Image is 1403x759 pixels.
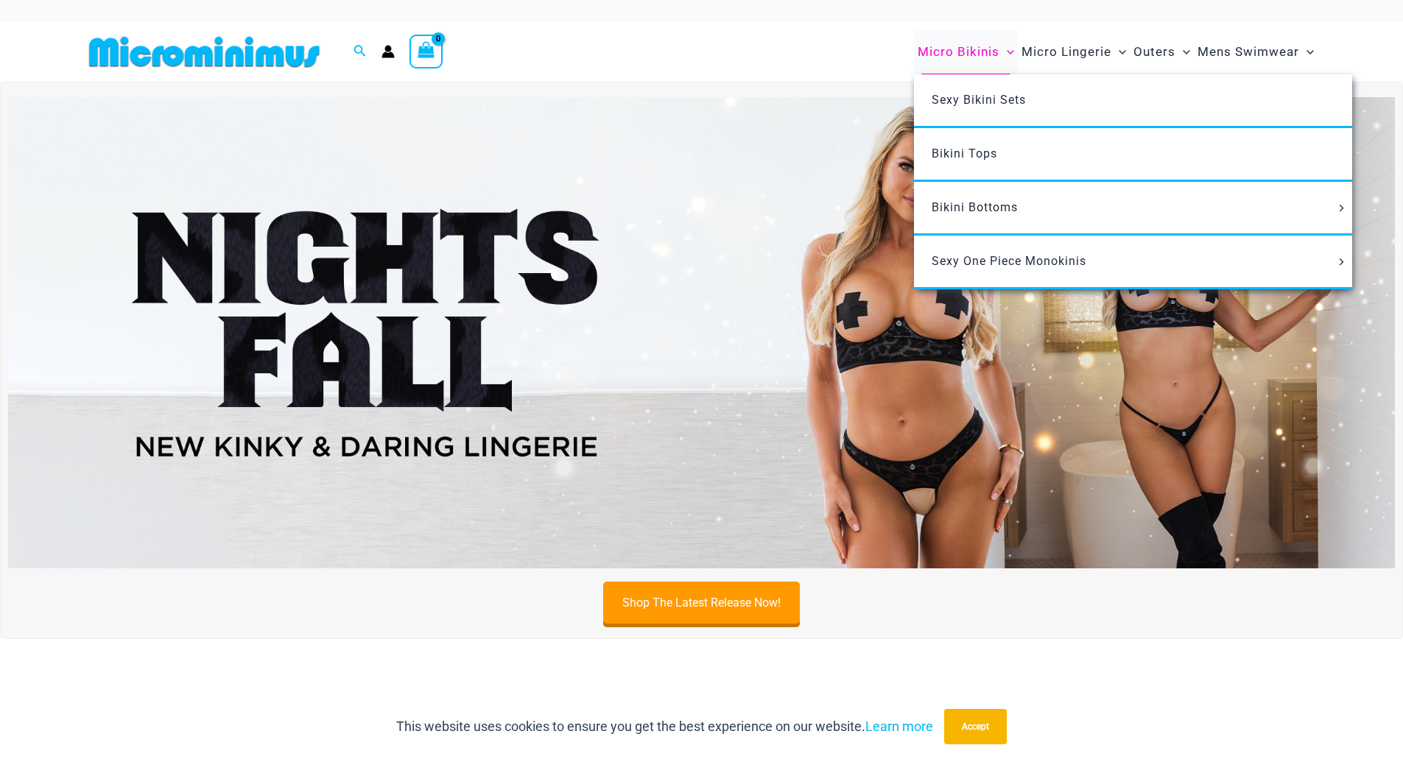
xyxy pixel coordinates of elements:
a: Bikini Tops [914,128,1352,182]
a: Micro BikinisMenu ToggleMenu Toggle [914,29,1018,74]
a: Mens SwimwearMenu ToggleMenu Toggle [1194,29,1318,74]
span: Outers [1133,33,1175,71]
nav: Site Navigation [912,27,1321,77]
a: Bikini BottomsMenu ToggleMenu Toggle [914,182,1352,236]
span: Sexy Bikini Sets [932,93,1026,107]
img: Night's Fall Silver Leopard Pack [8,97,1395,568]
a: Sexy Bikini Sets [914,74,1352,128]
span: Menu Toggle [1299,33,1314,71]
span: Bikini Bottoms [932,200,1018,214]
span: Bikini Tops [932,146,997,160]
a: Sexy One Piece MonokinisMenu ToggleMenu Toggle [914,236,1352,289]
span: Menu Toggle [1333,205,1349,212]
span: Sexy One Piece Monokinis [932,254,1086,268]
span: Mens Swimwear [1198,33,1299,71]
span: Menu Toggle [999,33,1014,71]
a: OutersMenu ToggleMenu Toggle [1130,29,1194,74]
a: Micro LingerieMenu ToggleMenu Toggle [1018,29,1130,74]
span: Menu Toggle [1175,33,1190,71]
a: Account icon link [381,45,395,58]
a: Shop The Latest Release Now! [603,582,800,624]
a: Search icon link [354,43,367,61]
span: Menu Toggle [1333,258,1349,266]
span: Micro Lingerie [1022,33,1111,71]
a: View Shopping Cart, empty [409,35,443,68]
p: This website uses cookies to ensure you get the best experience on our website. [396,716,933,738]
img: MM SHOP LOGO FLAT [83,35,326,68]
span: Micro Bikinis [918,33,999,71]
button: Accept [944,709,1007,744]
span: Menu Toggle [1111,33,1126,71]
a: Learn more [865,719,933,734]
